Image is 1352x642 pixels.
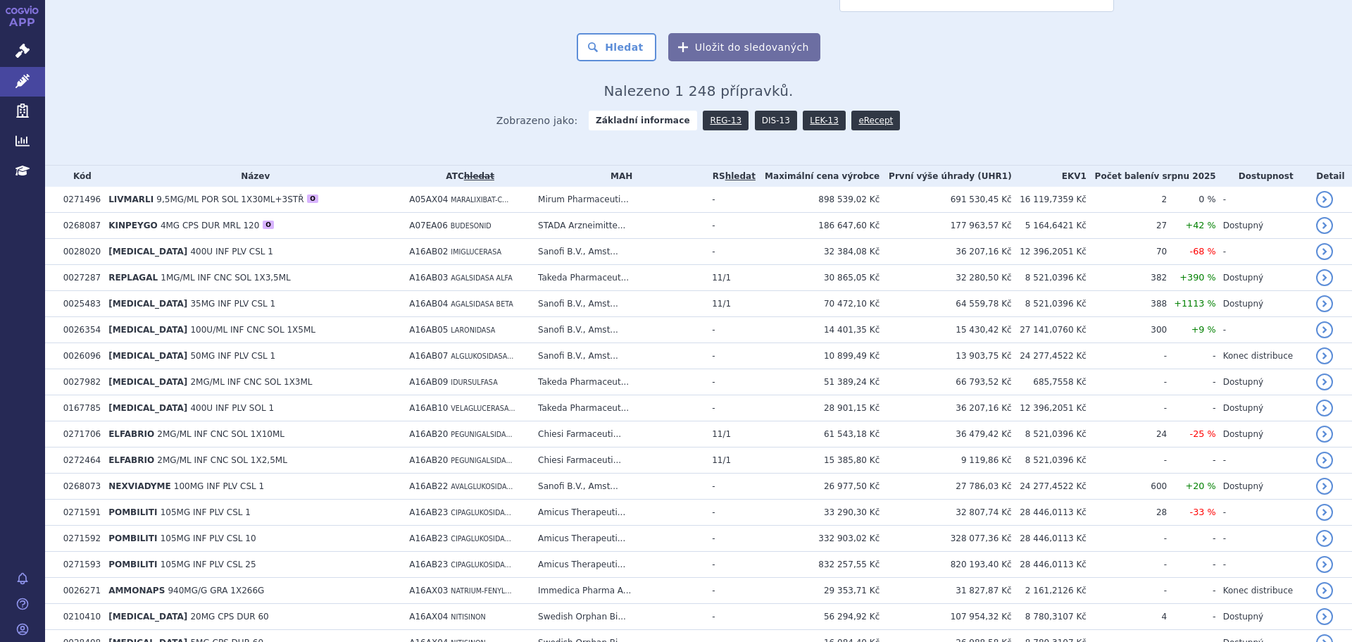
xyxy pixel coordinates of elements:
[1316,478,1333,495] a: detail
[1185,220,1215,230] span: +42 %
[1087,317,1167,343] td: 300
[1087,265,1167,291] td: 382
[56,239,101,265] td: 0028020
[1087,578,1167,604] td: -
[1012,265,1087,291] td: 8 521,0396 Kč
[851,111,900,130] a: eRecept
[1216,369,1309,395] td: Dostupný
[756,604,880,630] td: 56 294,92 Kč
[451,509,511,517] span: CIPAGLUKOSIDA...
[705,369,756,395] td: -
[1087,291,1167,317] td: 388
[451,431,512,438] span: PEGUNIGALSIDA...
[451,222,492,230] span: BUDESONID
[531,213,705,239] td: STADA Arzneimitte...
[451,326,495,334] span: LARONIDASA
[880,166,1011,187] th: První výše úhrady (UHR1)
[1216,500,1309,526] td: -
[531,447,705,474] td: Chiesi Farmaceuti...
[756,317,880,343] td: 14 401,35 Kč
[409,351,448,361] span: A16AB07
[705,526,756,552] td: -
[1012,395,1087,421] td: 12 396,2051 Kč
[409,325,448,335] span: A16AB05
[1087,213,1167,239] td: 27
[409,612,448,622] span: A16AX04
[880,421,1011,447] td: 36 479,42 Kč
[1216,421,1309,447] td: Dostupný
[1316,321,1333,338] a: detail
[56,578,101,604] td: 0026271
[756,552,880,578] td: 832 257,55 Kč
[451,405,515,412] span: VELAGLUCERASA...
[190,403,274,413] span: 400U INF PLV SOL 1
[1216,395,1309,421] td: Dostupný
[1012,474,1087,500] td: 24 277,4522 Kč
[56,369,101,395] td: 0027982
[1216,317,1309,343] td: -
[409,533,448,543] span: A16AB23
[880,265,1011,291] td: 32 280,50 Kč
[1179,272,1215,283] span: +390 %
[1316,347,1333,364] a: detail
[880,526,1011,552] td: 328 077,36 Kč
[108,560,157,569] span: POMBILITI
[409,429,448,439] span: A16AB20
[190,299,275,309] span: 35MG INF PLV CSL 1
[108,507,157,517] span: POMBILITI
[1216,343,1309,369] td: Konec distribuce
[880,213,1011,239] td: 177 963,57 Kč
[531,317,705,343] td: Sanofi B.V., Amst...
[1174,298,1216,309] span: +1113 %
[1316,269,1333,286] a: detail
[108,429,154,439] span: ELFABRIO
[1012,526,1087,552] td: 28 446,0113 Kč
[756,187,880,213] td: 898 539,02 Kč
[108,403,187,413] span: [MEDICAL_DATA]
[263,221,274,229] div: O
[712,273,731,283] span: 11/1
[880,500,1011,526] td: 32 807,74 Kč
[756,166,880,187] th: Maximální cena výrobce
[409,247,448,257] span: A16AB02
[190,351,275,361] span: 50MG INF PLV CSL 1
[1216,447,1309,474] td: -
[756,343,880,369] td: 10 899,49 Kč
[1316,504,1333,521] a: detail
[1216,213,1309,239] td: Dostupný
[531,166,705,187] th: MAH
[703,111,749,130] a: REG-13
[1216,604,1309,630] td: Dostupný
[880,552,1011,578] td: 820 193,40 Kč
[725,171,756,181] a: hledat
[101,166,402,187] th: Název
[1316,582,1333,599] a: detail
[409,586,448,595] span: A16AX03
[880,604,1011,630] td: 107 954,32 Kč
[880,578,1011,604] td: 31 827,87 Kč
[705,552,756,578] td: -
[161,560,256,569] span: 105MG INF PLV CSL 25
[1167,604,1216,630] td: -
[1316,374,1333,390] a: detail
[1316,243,1333,260] a: detail
[880,343,1011,369] td: 13 903,75 Kč
[156,195,303,204] span: 9,5MG/ML POR SOL 1X30ML+3STŘ
[174,481,264,491] span: 100MG INF PLV CSL 1
[1012,369,1087,395] td: 685,7558 Kč
[756,369,880,395] td: 51 389,24 Kč
[1087,447,1167,474] td: -
[1012,604,1087,630] td: 8 780,3107 Kč
[1012,187,1087,213] td: 16 119,7359 Kč
[705,166,756,187] th: RS
[1087,369,1167,395] td: -
[108,195,154,204] span: LIVMARLI
[531,421,705,447] td: Chiesi Farmaceuti...
[56,317,101,343] td: 0026354
[157,455,287,465] span: 2MG/ML INF CNC SOL 1X2,5ML
[756,291,880,317] td: 70 472,10 Kč
[1309,166,1352,187] th: Detail
[1316,191,1333,208] a: detail
[56,604,101,630] td: 0210410
[1316,295,1333,312] a: detail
